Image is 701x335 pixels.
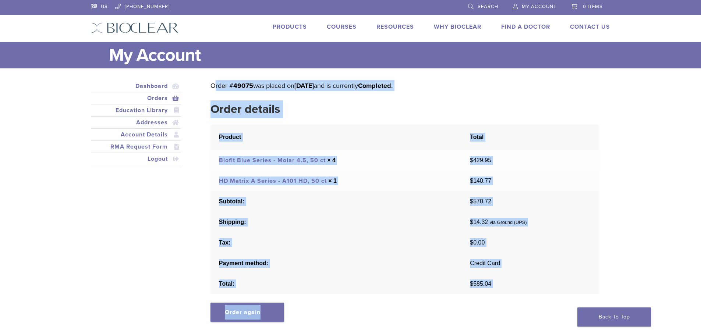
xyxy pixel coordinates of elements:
a: Contact Us [570,23,610,31]
td: Credit Card [462,253,599,274]
th: Total: [210,274,461,294]
nav: Account pages [91,80,181,174]
span: 0 items [583,4,603,10]
span: $ [470,198,473,204]
a: Education Library [93,106,180,115]
span: 0.00 [470,239,485,246]
span: $ [470,239,473,246]
a: Products [273,23,307,31]
a: Back To Top [577,307,651,327]
a: Dashboard [93,82,180,90]
th: Total [462,125,599,150]
span: 585.04 [470,281,491,287]
mark: 49075 [233,82,253,90]
th: Subtotal: [210,191,461,212]
a: Resources [376,23,414,31]
span: $ [470,219,473,225]
a: Logout [93,154,180,163]
h1: My Account [109,42,610,68]
span: $ [470,281,473,287]
a: Biofit Blue Series - Molar 4.5, 50 ct [219,157,326,164]
h2: Order details [210,100,599,118]
span: 14.32 [470,219,488,225]
span: 570.72 [470,198,491,204]
a: Addresses [93,118,180,127]
a: Courses [327,23,357,31]
strong: × 1 [328,178,337,184]
a: Orders [93,94,180,103]
a: Account Details [93,130,180,139]
span: $ [470,157,473,163]
mark: Completed [358,82,391,90]
span: Search [478,4,498,10]
a: RMA Request Form [93,142,180,151]
a: HD Matrix A Series - A101 HD, 50 ct [219,177,327,185]
th: Tax: [210,232,461,253]
a: Why Bioclear [434,23,481,31]
a: Order again [210,303,284,322]
bdi: 429.95 [470,157,491,163]
mark: [DATE] [294,82,314,90]
small: via Ground (UPS) [490,220,527,225]
th: Product [210,125,461,150]
p: Order # was placed on and is currently . [210,80,599,91]
a: Find A Doctor [501,23,550,31]
span: $ [470,178,473,184]
th: Payment method: [210,253,461,274]
span: My Account [522,4,556,10]
th: Shipping: [210,212,461,232]
bdi: 140.77 [470,178,491,184]
strong: × 4 [327,157,336,163]
img: Bioclear [91,22,178,33]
